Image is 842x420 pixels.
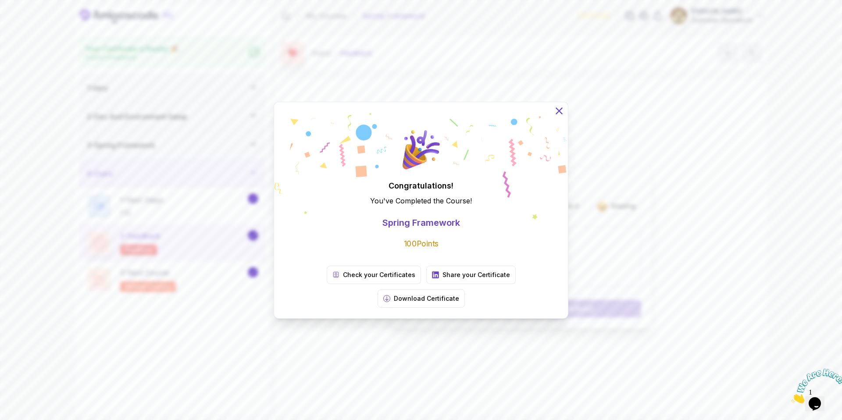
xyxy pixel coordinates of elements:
a: Check your Certificates [327,266,421,284]
a: Share your Certificate [426,266,516,284]
p: 100 Points [404,238,439,249]
img: Chat attention grabber [4,4,58,38]
p: Spring Framework [382,217,460,229]
iframe: chat widget [788,365,842,407]
p: Share your Certificate [442,271,510,279]
p: Check your Certificates [343,271,415,279]
button: Download Certificate [378,289,465,308]
span: 1 [4,4,7,11]
p: Download Certificate [394,294,459,303]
